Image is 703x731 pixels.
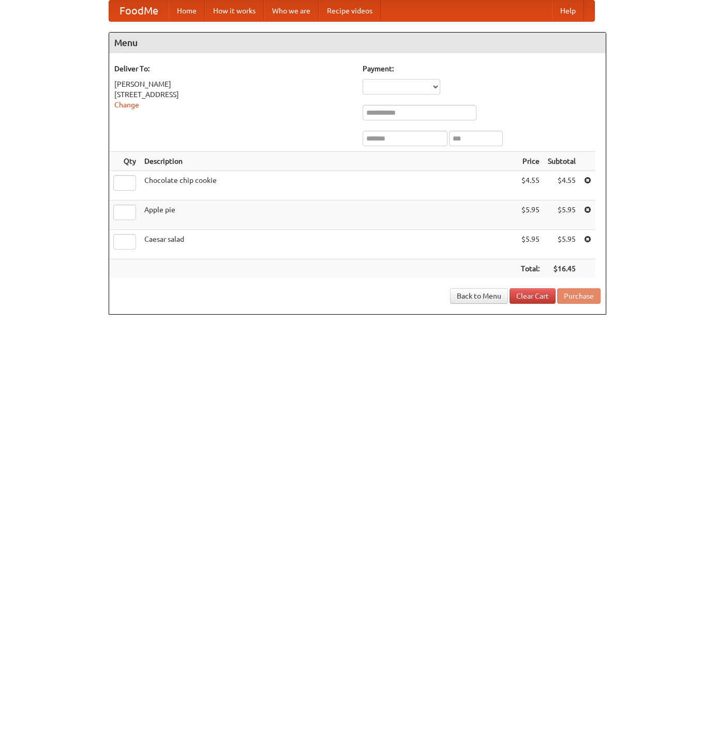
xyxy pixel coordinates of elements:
[544,171,580,200] td: $4.55
[517,152,544,171] th: Price
[517,171,544,200] td: $4.55
[450,288,508,304] a: Back to Menu
[363,64,601,74] h5: Payment:
[517,259,544,278] th: Total:
[109,152,140,171] th: Qty
[140,171,517,200] td: Chocolate chip cookie
[140,230,517,259] td: Caesar salad
[114,64,352,74] h5: Deliver To:
[109,33,606,53] h4: Menu
[169,1,205,21] a: Home
[552,1,584,21] a: Help
[517,230,544,259] td: $5.95
[140,152,517,171] th: Description
[109,1,169,21] a: FoodMe
[114,79,352,89] div: [PERSON_NAME]
[319,1,381,21] a: Recipe videos
[544,200,580,230] td: $5.95
[264,1,319,21] a: Who we are
[544,152,580,171] th: Subtotal
[517,200,544,230] td: $5.95
[114,101,139,109] a: Change
[544,259,580,278] th: $16.45
[557,288,601,304] button: Purchase
[544,230,580,259] td: $5.95
[510,288,556,304] a: Clear Cart
[205,1,264,21] a: How it works
[114,89,352,100] div: [STREET_ADDRESS]
[140,200,517,230] td: Apple pie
